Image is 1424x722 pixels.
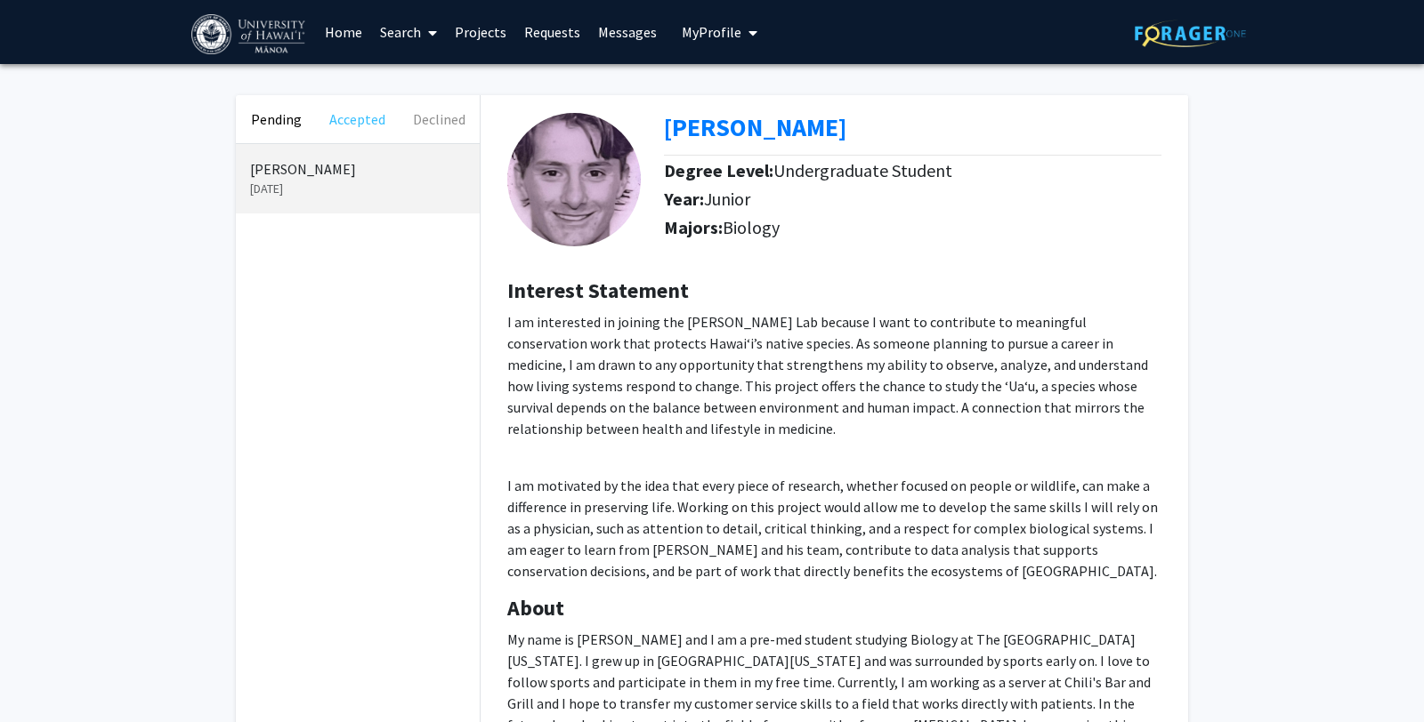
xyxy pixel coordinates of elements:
img: ForagerOne Logo [1135,20,1246,47]
p: I am interested in joining the [PERSON_NAME] Lab because I want to contribute to meaningful conse... [507,311,1161,439]
span: My Profile [682,23,741,41]
p: [DATE] [250,180,465,198]
a: Search [371,1,446,63]
p: I am motivated by the idea that every piece of research, whether focused on people or wildlife, c... [507,475,1161,582]
img: University of Hawaiʻi at Mānoa Logo [191,14,309,54]
span: Undergraduate Student [773,159,952,181]
b: Majors: [664,216,723,238]
a: Projects [446,1,515,63]
span: Biology [723,216,780,238]
a: Home [316,1,371,63]
a: Opens in a new tab [664,111,846,143]
p: [PERSON_NAME] [250,158,465,180]
button: Declined [399,95,480,143]
button: Pending [236,95,317,143]
a: Requests [515,1,589,63]
b: Degree Level: [664,159,773,181]
iframe: Chat [13,642,76,709]
span: Junior [704,188,750,210]
b: Interest Statement [507,277,689,304]
img: Profile Picture [507,113,641,246]
button: Accepted [317,95,398,143]
a: Messages [589,1,666,63]
b: Year: [664,188,704,210]
b: About [507,594,564,622]
b: [PERSON_NAME] [664,111,846,143]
